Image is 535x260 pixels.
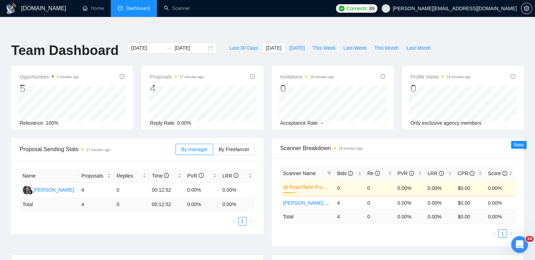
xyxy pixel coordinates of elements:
[249,219,253,223] span: right
[238,217,247,225] li: 1
[458,171,474,176] span: CPR
[57,75,79,79] time: 5 minutes ago
[184,198,219,211] td: 0.00 %
[283,171,316,176] span: Scanner Name
[498,229,507,238] li: 1
[150,82,204,95] div: 4
[20,73,79,81] span: Opportunities
[164,5,190,11] a: searchScanner
[446,75,470,79] time: 18 minutes ago
[339,42,370,54] button: Last Week
[485,196,515,210] td: 0.00%
[218,147,249,152] span: By Freelancer
[219,183,255,198] td: 0.00%
[280,73,334,81] span: Invitations
[343,44,367,52] span: Last Week
[238,217,246,225] a: 1
[166,45,172,51] span: to
[492,231,496,236] span: left
[410,73,471,81] span: Profile Views
[78,183,114,198] td: 4
[485,180,515,196] td: 0.00%
[395,196,425,210] td: 0.00%
[280,120,318,126] span: Acceptance Rate
[152,173,169,179] span: Time
[439,171,444,176] span: info-circle
[83,5,104,11] a: homeHome
[455,210,485,223] td: $ 0.00
[20,82,79,95] div: 5
[346,5,368,12] span: Connects:
[490,229,498,238] button: left
[118,6,123,11] span: dashboard
[402,42,434,54] button: Last Month
[33,186,74,194] div: [PERSON_NAME]
[514,142,524,148] span: New
[181,147,208,152] span: By manager
[364,210,395,223] td: 0
[222,173,238,179] span: LRR
[395,180,425,196] td: 0.00%
[509,231,513,236] span: right
[230,217,238,225] button: left
[455,196,485,210] td: $0.00
[395,210,425,223] td: 0.00 %
[339,147,363,150] time: 18 minutes ago
[410,82,471,95] div: 0
[174,44,206,52] input: End date
[369,5,375,12] span: 89
[81,172,106,180] span: Proposals
[485,210,515,223] td: 0.00 %
[334,210,364,223] td: 4
[312,44,336,52] span: This Week
[230,217,238,225] li: Previous Page
[511,236,528,253] iframe: Intercom live chat
[327,171,331,175] span: filter
[184,183,219,198] td: 0.00%
[126,5,150,11] span: Dashboard
[425,180,455,196] td: 0.00%
[247,217,255,225] li: Next Page
[455,180,485,196] td: $0.00
[425,210,455,223] td: 0.00 %
[247,217,255,225] button: right
[11,42,119,59] h1: Team Dashboard
[310,75,334,79] time: 18 minutes ago
[367,171,380,176] span: Re
[397,171,414,176] span: PVR
[149,183,184,198] td: 00:12:52
[114,198,149,211] td: 0
[150,73,204,81] span: Proposals
[406,44,431,52] span: Last Month
[262,42,285,54] button: [DATE]
[266,44,281,52] span: [DATE]
[20,198,78,211] td: Total
[114,169,149,183] th: Replies
[380,74,385,79] span: info-circle
[219,198,255,211] td: 0.00 %
[131,44,163,52] input: Start date
[232,219,236,223] span: left
[280,210,335,223] td: Total
[507,229,515,238] button: right
[526,236,534,242] span: 10
[283,185,288,190] span: crown
[116,172,141,180] span: Replies
[20,120,43,126] span: Relevance
[510,74,515,79] span: info-circle
[521,6,532,11] a: setting
[490,229,498,238] li: Previous Page
[364,196,395,210] td: 0
[470,171,475,176] span: info-circle
[187,173,204,179] span: PVR
[150,120,174,126] span: Reply Rate
[334,180,364,196] td: 0
[78,198,114,211] td: 4
[229,44,258,52] span: Last 30 Days
[364,180,395,196] td: 0
[199,173,204,178] span: info-circle
[285,42,308,54] button: [DATE]
[164,173,169,178] span: info-circle
[234,173,238,178] span: info-circle
[149,198,184,211] td: 00:12:52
